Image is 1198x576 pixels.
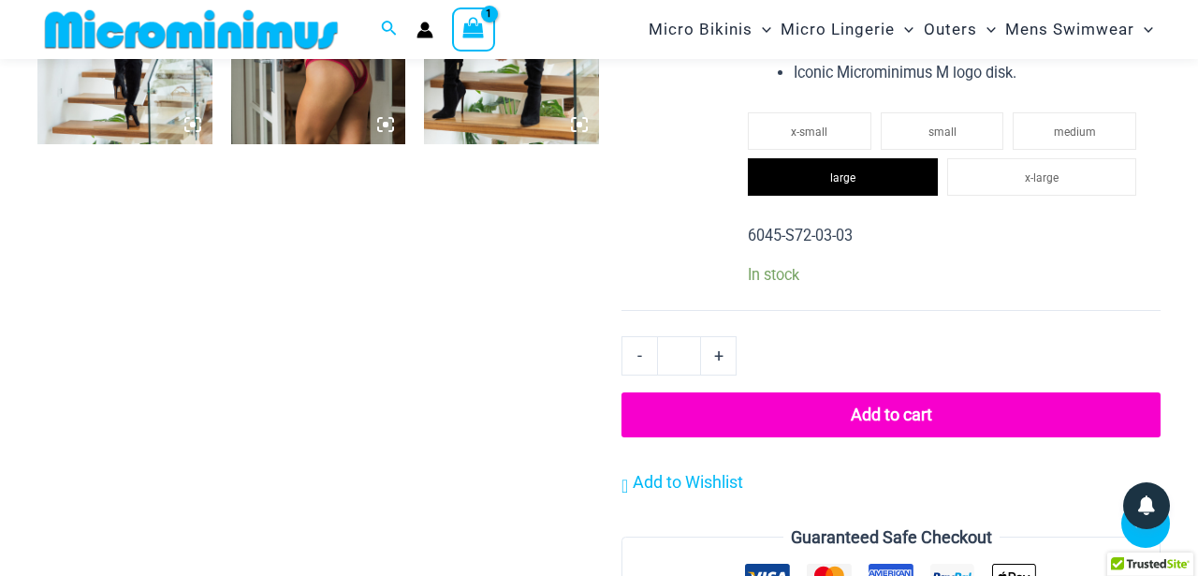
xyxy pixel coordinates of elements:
[633,472,743,492] span: Add to Wishlist
[919,6,1001,53] a: OutersMenu ToggleMenu Toggle
[830,171,855,185] span: large
[644,6,776,53] a: Micro BikinisMenu ToggleMenu Toggle
[895,6,913,53] span: Menu Toggle
[881,112,1004,150] li: small
[776,6,918,53] a: Micro LingerieMenu ToggleMenu Toggle
[37,8,345,51] img: MM SHOP LOGO FLAT
[1134,6,1153,53] span: Menu Toggle
[928,126,957,139] span: small
[621,468,743,496] a: Add to Wishlist
[621,336,657,376] a: -
[1054,126,1096,139] span: medium
[748,112,871,150] li: x-small
[1025,171,1059,185] span: x-large
[791,126,827,139] span: x-small
[752,6,771,53] span: Menu Toggle
[1013,112,1136,150] li: medium
[1001,6,1158,53] a: Mens SwimwearMenu ToggleMenu Toggle
[783,524,1000,552] legend: Guaranteed Safe Checkout
[1005,6,1134,53] span: Mens Swimwear
[452,7,495,51] a: View Shopping Cart, 1 items
[748,222,1146,250] p: 6045-S72-03-03
[701,336,737,376] a: +
[947,158,1136,196] li: x-large
[977,6,996,53] span: Menu Toggle
[748,158,937,196] li: large
[416,22,433,38] a: Account icon link
[657,336,701,376] input: Product quantity
[381,18,398,41] a: Search icon link
[641,3,1161,56] nav: Site Navigation
[781,6,895,53] span: Micro Lingerie
[924,6,977,53] span: Outers
[794,59,1146,87] li: Iconic Microminimus M logo disk.
[649,6,752,53] span: Micro Bikinis
[748,265,1146,285] p: In stock
[621,392,1161,437] button: Add to cart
